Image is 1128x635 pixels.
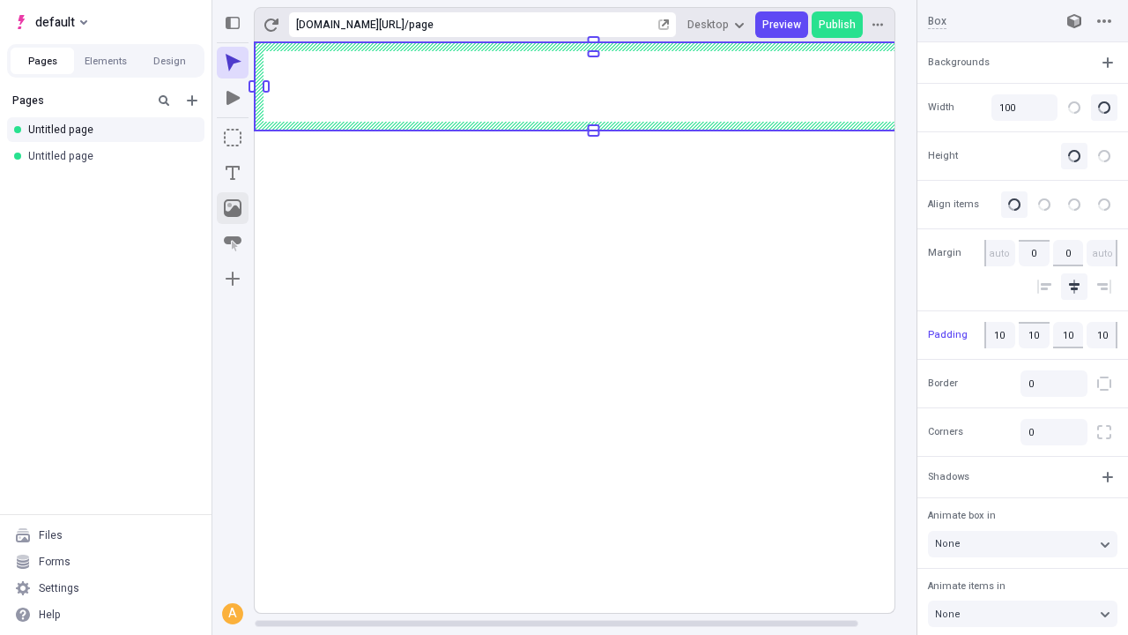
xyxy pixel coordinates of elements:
div: Settings [39,581,79,595]
div: A [224,605,241,623]
button: Auto [1061,143,1087,169]
button: Elements [74,48,137,74]
button: Design [137,48,201,74]
input: auto [984,240,1015,266]
div: / [404,18,409,32]
button: Align center [1061,273,1087,300]
span: Animate box in [928,508,996,523]
span: Padding [928,327,968,342]
span: Shadows [928,469,969,484]
div: Untitled page [28,123,190,137]
button: Percentage [1091,94,1117,121]
span: Backgrounds [928,55,990,70]
input: Box [928,13,1043,29]
span: Publish [819,18,856,32]
button: Middle [1031,191,1057,218]
span: Desktop [687,18,729,32]
button: Publish [812,11,863,38]
button: Bottom [1061,191,1087,218]
button: Align right [1091,273,1117,300]
div: Untitled page [28,149,190,163]
span: None [935,536,961,551]
div: Pages [12,93,146,108]
button: Stretch [1091,143,1117,169]
span: Animate items in [928,579,1006,594]
button: Add new [182,90,203,111]
span: Border [928,377,958,392]
span: Height [928,148,958,163]
span: Preview [762,18,801,32]
button: None [928,601,1117,627]
button: Select site [7,9,94,35]
input: auto [1087,240,1117,266]
button: Box [217,122,249,153]
span: default [35,11,75,33]
button: Space between [1091,191,1117,218]
input: auto [1019,240,1050,266]
input: auto [1053,240,1084,266]
button: Button [217,228,249,259]
button: None [928,531,1117,557]
button: Preview [755,11,808,38]
div: [URL][DOMAIN_NAME] [296,18,404,32]
button: Pages [11,48,74,74]
div: Files [39,528,63,542]
div: page [409,18,655,32]
span: Margin [928,246,961,261]
span: Corners [928,425,963,440]
span: Align items [928,197,979,212]
div: Forms [39,555,70,569]
button: Align left [1031,273,1057,300]
button: Pixels [1061,94,1087,121]
span: None [935,607,961,622]
button: Image [217,192,249,224]
div: Help [39,608,61,622]
span: Width [928,100,954,115]
button: Text [217,157,249,189]
button: Desktop [680,11,752,38]
button: Top [1001,191,1028,218]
